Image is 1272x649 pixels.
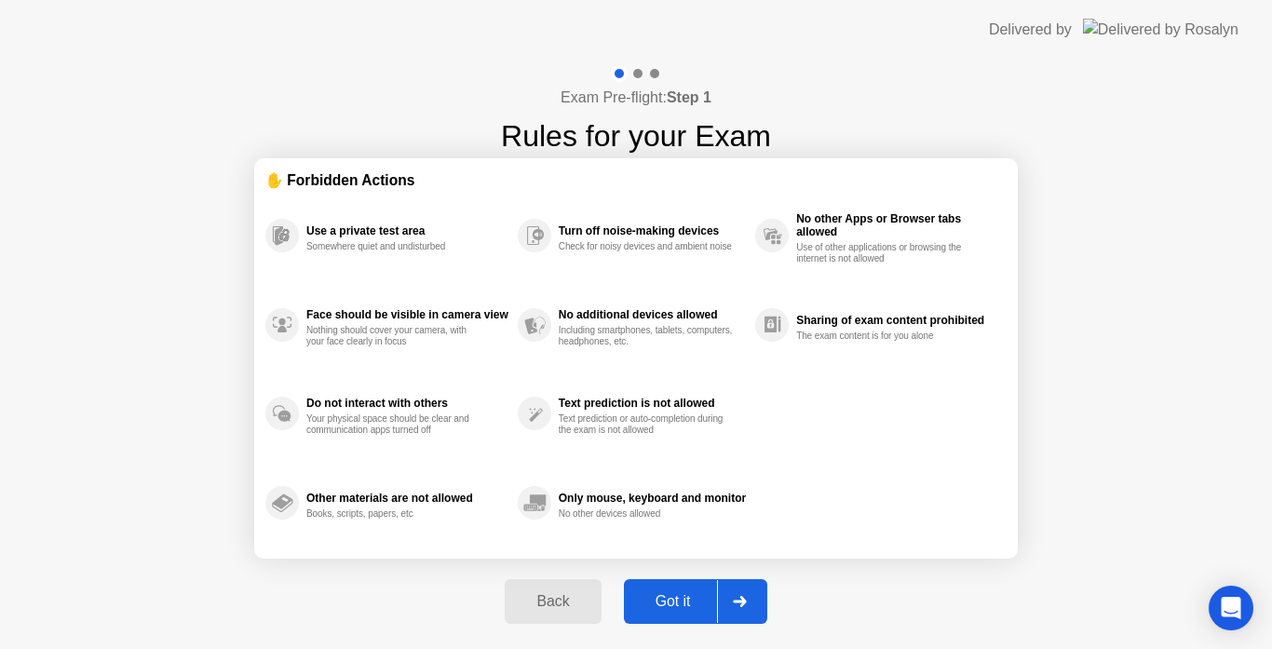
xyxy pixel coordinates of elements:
[306,492,508,505] div: Other materials are not allowed
[559,325,735,347] div: Including smartphones, tablets, computers, headphones, etc.
[1083,19,1238,40] img: Delivered by Rosalyn
[559,397,746,410] div: Text prediction is not allowed
[561,87,711,109] h4: Exam Pre-flight:
[796,242,972,264] div: Use of other applications or browsing the internet is not allowed
[265,169,1007,191] div: ✋ Forbidden Actions
[796,331,972,342] div: The exam content is for you alone
[501,114,771,158] h1: Rules for your Exam
[559,508,735,520] div: No other devices allowed
[306,224,508,237] div: Use a private test area
[559,413,735,436] div: Text prediction or auto-completion during the exam is not allowed
[559,308,746,321] div: No additional devices allowed
[306,241,482,252] div: Somewhere quiet and undisturbed
[796,314,997,327] div: Sharing of exam content prohibited
[667,89,711,105] b: Step 1
[510,593,595,610] div: Back
[505,579,601,624] button: Back
[624,579,767,624] button: Got it
[559,241,735,252] div: Check for noisy devices and ambient noise
[559,224,746,237] div: Turn off noise-making devices
[306,508,482,520] div: Books, scripts, papers, etc
[629,593,717,610] div: Got it
[1209,586,1253,630] div: Open Intercom Messenger
[796,212,997,238] div: No other Apps or Browser tabs allowed
[989,19,1072,41] div: Delivered by
[306,413,482,436] div: Your physical space should be clear and communication apps turned off
[306,397,508,410] div: Do not interact with others
[306,325,482,347] div: Nothing should cover your camera, with your face clearly in focus
[559,492,746,505] div: Only mouse, keyboard and monitor
[306,308,508,321] div: Face should be visible in camera view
